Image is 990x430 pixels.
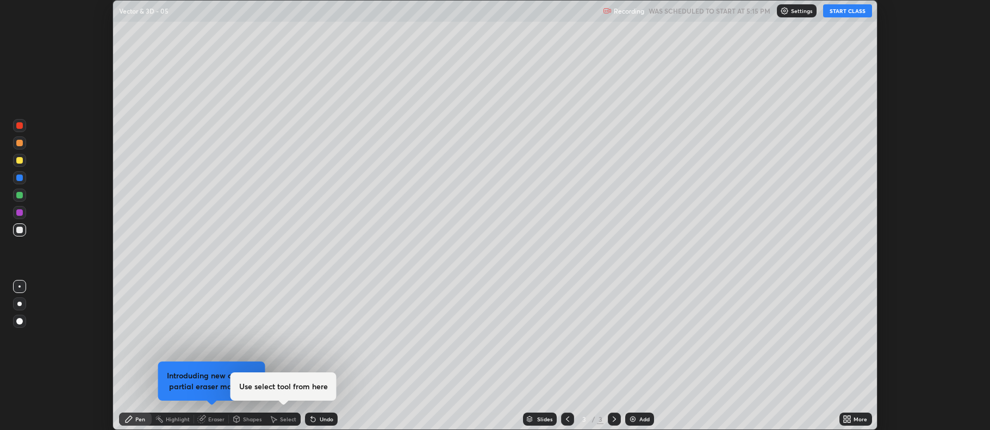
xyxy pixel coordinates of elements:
div: Shapes [243,416,261,422]
div: Slides [537,416,552,422]
div: More [854,416,867,422]
p: Recording [614,7,644,15]
h4: Use select tool from here [239,381,328,392]
div: Highlight [166,416,190,422]
div: Select [280,416,296,422]
div: Eraser [208,416,225,422]
img: class-settings-icons [780,7,789,15]
h5: WAS SCHEDULED TO START AT 5:15 PM [649,6,770,16]
div: / [591,416,595,422]
div: Pen [135,416,145,422]
h4: Introduding new object & partial eraser modes [167,370,257,392]
p: Vector & 3D - 05 [119,7,169,15]
div: Add [639,416,650,422]
div: Undo [320,416,333,422]
img: add-slide-button [628,415,637,423]
img: recording.375f2c34.svg [603,7,612,15]
button: START CLASS [823,4,872,17]
p: Settings [791,8,812,14]
div: 3 [578,416,589,422]
div: 3 [597,414,603,424]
